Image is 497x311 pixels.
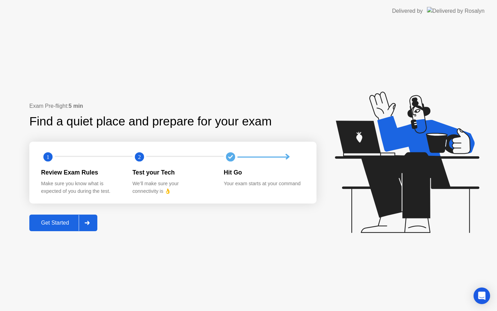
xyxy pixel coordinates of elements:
[474,288,490,304] div: Open Intercom Messenger
[41,180,121,195] div: Make sure you know what is expected of you during the test.
[47,154,49,160] text: 1
[133,180,213,195] div: We’ll make sure your connectivity is 👌
[29,102,316,110] div: Exam Pre-flight:
[69,103,83,109] b: 5 min
[29,112,273,131] div: Find a quiet place and prepare for your exam
[392,7,423,15] div: Delivered by
[138,154,141,160] text: 2
[41,168,121,177] div: Review Exam Rules
[224,168,304,177] div: Hit Go
[224,180,304,188] div: Your exam starts at your command
[427,7,485,15] img: Delivered by Rosalyn
[29,215,97,231] button: Get Started
[133,168,213,177] div: Test your Tech
[31,220,79,226] div: Get Started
